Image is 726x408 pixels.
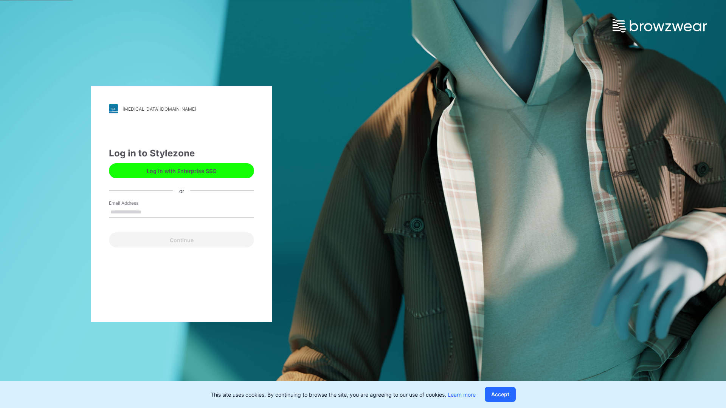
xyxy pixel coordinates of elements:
[109,104,254,113] a: [MEDICAL_DATA][DOMAIN_NAME]
[109,147,254,160] div: Log in to Stylezone
[211,391,476,399] p: This site uses cookies. By continuing to browse the site, you are agreeing to our use of cookies.
[109,200,162,207] label: Email Address
[173,187,190,195] div: or
[485,387,516,402] button: Accept
[613,19,707,32] img: browzwear-logo.e42bd6dac1945053ebaf764b6aa21510.svg
[448,391,476,398] a: Learn more
[123,106,196,112] div: [MEDICAL_DATA][DOMAIN_NAME]
[109,163,254,178] button: Log in with Enterprise SSO
[109,104,118,113] img: stylezone-logo.562084cfcfab977791bfbf7441f1a819.svg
